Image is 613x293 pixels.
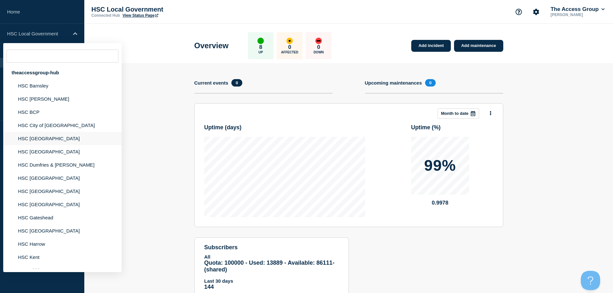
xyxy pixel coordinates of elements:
p: [PERSON_NAME] [549,13,606,17]
button: Support [512,5,525,19]
h4: Current events [194,80,228,86]
h4: Upcoming maintenances [365,80,422,86]
li: HSC [GEOGRAPHIC_DATA] [3,132,122,145]
li: HSC City of [GEOGRAPHIC_DATA] [3,119,122,132]
h4: subscribers [204,244,339,251]
div: up [257,38,264,44]
p: 0 [288,44,291,50]
iframe: Help Scout Beacon - Open [581,271,600,290]
li: HSC [GEOGRAPHIC_DATA] [3,185,122,198]
li: HSC [GEOGRAPHIC_DATA] [3,198,122,211]
div: theaccessgroup-hub [3,66,122,79]
li: HSC [GEOGRAPHIC_DATA] [3,171,122,185]
h1: Overview [194,41,229,50]
li: HSC [GEOGRAPHIC_DATA] [3,224,122,237]
li: HSC BCP [3,105,122,119]
p: Month to date [441,111,469,116]
p: HSC Local Government [7,31,69,36]
p: 0.9978 [411,200,469,206]
li: HSC Kent [3,251,122,264]
li: HSC Harrow [3,237,122,251]
li: HSC Barnsley [3,79,122,92]
h3: Uptime ( days ) [204,124,365,131]
div: down [315,38,322,44]
p: HSC Local Government [91,6,220,13]
p: Affected [281,50,298,54]
p: 8 [259,44,262,50]
li: HSC Kirklees [3,264,122,277]
p: All [204,254,339,260]
button: Account settings [529,5,543,19]
div: affected [286,38,293,44]
li: HSC [PERSON_NAME] [3,92,122,105]
p: Down [313,50,324,54]
span: 0 [231,79,242,87]
span: Quota: 100000 - Used: 13889 - Available: 86111 - (shared) [204,260,335,273]
a: Add incident [411,40,451,52]
p: Up [258,50,263,54]
button: Month to date [438,108,479,119]
h3: Uptime ( % ) [411,124,493,131]
p: 0 [317,44,320,50]
li: HSC Dumfries & [PERSON_NAME] [3,158,122,171]
p: Last 30 days [204,278,339,284]
a: View Status Page [123,13,158,18]
li: HSC Gateshead [3,211,122,224]
span: 0 [425,79,436,87]
li: HSC [GEOGRAPHIC_DATA] [3,145,122,158]
p: 144 [204,284,339,290]
p: Connected Hub [91,13,120,18]
button: The Access Group [549,6,606,13]
p: 99% [424,158,456,173]
a: Add maintenance [454,40,503,52]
